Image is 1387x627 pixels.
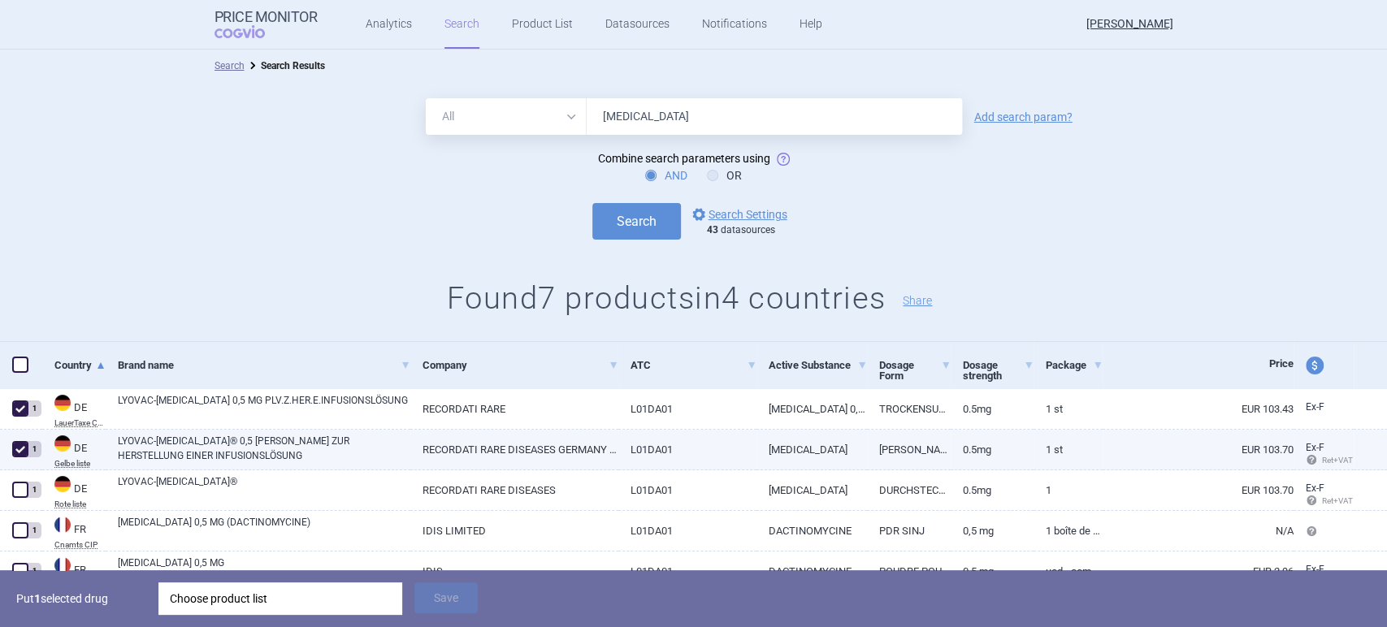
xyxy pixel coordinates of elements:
[1269,357,1294,370] span: Price
[951,430,1034,469] a: 0.5mg
[951,511,1034,551] a: 0,5 mg
[54,395,71,411] img: Germany
[245,58,325,74] li: Search Results
[1046,345,1103,385] a: Package
[1103,430,1294,469] a: EUR 103.70
[1294,396,1354,420] a: Ex-F
[631,345,756,385] a: ATC
[54,460,106,468] abbr: Gelbe liste — Gelbe Liste online database by Medizinische Medien Informations GmbH (MMI), Germany
[118,345,410,385] a: Brand name
[1103,389,1294,429] a: EUR 103.43
[867,551,950,591] a: POUDRE POUR SOLUTION INJECTABLE
[1034,389,1103,429] a: 1 St
[54,500,106,508] abbr: Rote liste — Rote liste database by the Federal Association of the Pharmaceutical Industry, Germany.
[215,60,245,71] a: Search
[867,430,950,469] a: [PERSON_NAME] ZUR [PERSON_NAME]. E. INF.-LSG.
[618,470,756,510] a: L01DA01
[1103,470,1294,510] a: EUR 103.70
[54,476,71,492] img: Germany
[618,551,756,591] a: L01DA01
[707,224,718,236] strong: 43
[261,60,325,71] strong: Search Results
[1103,511,1294,551] a: N/A
[1306,401,1324,413] span: Ex-factory price
[410,511,618,551] a: IDIS LIMITED
[756,430,868,469] a: [MEDICAL_DATA]
[42,393,106,427] a: DEDELauerTaxe CGM
[1306,482,1324,494] span: Ex-factory price
[27,522,41,538] div: 1
[27,563,41,579] div: 1
[42,515,106,549] a: FRFRCnamts CIP
[410,430,618,469] a: RECORDATI RARE DISEASES GERMANY GMBH
[769,345,868,385] a: Active Substance
[951,470,1034,510] a: 0.5mg
[118,515,410,544] a: [MEDICAL_DATA] 0,5 MG (DACTINOMYCINE)
[215,9,318,25] strong: Price Monitor
[215,58,245,74] li: Search
[756,389,868,429] a: [MEDICAL_DATA] 0,5 MG
[963,345,1034,396] a: Dosage strength
[54,557,71,573] img: France
[410,389,618,429] a: RECORDATI RARE
[42,434,106,468] a: DEDEGelbe liste
[1294,436,1354,473] a: Ex-F Ret+VAT calc
[16,582,146,615] p: Put selected drug
[645,167,687,184] label: AND
[54,541,106,549] abbr: Cnamts CIP — Database of National Insurance Fund for Salaried Worker (code CIP), France.
[1306,564,1324,575] span: Ex-factory price
[1294,558,1354,582] a: Ex-F
[867,470,950,510] a: DURCHSTECHFL.
[54,517,71,533] img: France
[42,556,106,590] a: FRFR
[54,435,71,452] img: Germany
[1306,442,1324,453] span: Ex-factory price
[974,111,1073,123] a: Add search param?
[54,419,106,427] abbr: LauerTaxe CGM — Complex database for German drug information provided by commercial provider CGM ...
[867,511,950,551] a: PDR SINJ
[1294,477,1354,514] a: Ex-F Ret+VAT calc
[34,592,41,605] strong: 1
[756,470,868,510] a: [MEDICAL_DATA]
[903,295,932,306] button: Share
[1034,511,1103,551] a: 1 Boîte de 1, poudre pour solution injectable en flacon
[756,551,868,591] a: DACTINOMYCINE
[118,393,410,422] a: LYOVAC-[MEDICAL_DATA] 0,5 MG PLV.Z.HER.E.INFUSIONSLÖSUNG
[158,582,402,615] div: Choose product list
[618,389,756,429] a: L01DA01
[410,551,618,591] a: IDIS
[27,400,41,417] div: 1
[170,582,391,615] div: Choose product list
[54,345,106,385] a: Country
[618,511,756,551] a: L01DA01
[867,389,950,429] a: TROCKENSUBSTANZ OHNE LÖSUNGSMITTEL
[410,470,618,510] a: RECORDATI RARE DISEASES
[598,152,770,165] span: Combine search parameters using
[1034,470,1103,510] a: 1
[118,556,410,585] a: [MEDICAL_DATA] 0,5 MG
[1306,456,1368,465] span: Ret+VAT calc
[618,430,756,469] a: L01DA01
[756,511,868,551] a: DACTINOMYCINE
[27,441,41,457] div: 1
[42,474,106,508] a: DEDERote liste
[1306,496,1368,505] span: Ret+VAT calc
[592,203,681,240] button: Search
[215,25,288,38] span: COGVIO
[951,551,1034,591] a: 0,5 mg
[414,582,478,613] button: Save
[215,9,318,40] a: Price MonitorCOGVIO
[118,434,410,463] a: LYOVAC-[MEDICAL_DATA]® 0,5 [PERSON_NAME] ZUR HERSTELLUNG EINER INFUSIONSLÖSUNG
[707,167,742,184] label: OR
[951,389,1034,429] a: 0.5mg
[689,205,787,224] a: Search Settings
[1034,430,1103,469] a: 1 ST
[27,482,41,498] div: 1
[1034,551,1103,591] a: UCD - Common dispensation unit
[1103,551,1294,591] a: EUR 2.96
[707,224,795,237] div: datasources
[879,345,950,396] a: Dosage Form
[423,345,618,385] a: Company
[118,474,410,504] a: LYOVAC-[MEDICAL_DATA]®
